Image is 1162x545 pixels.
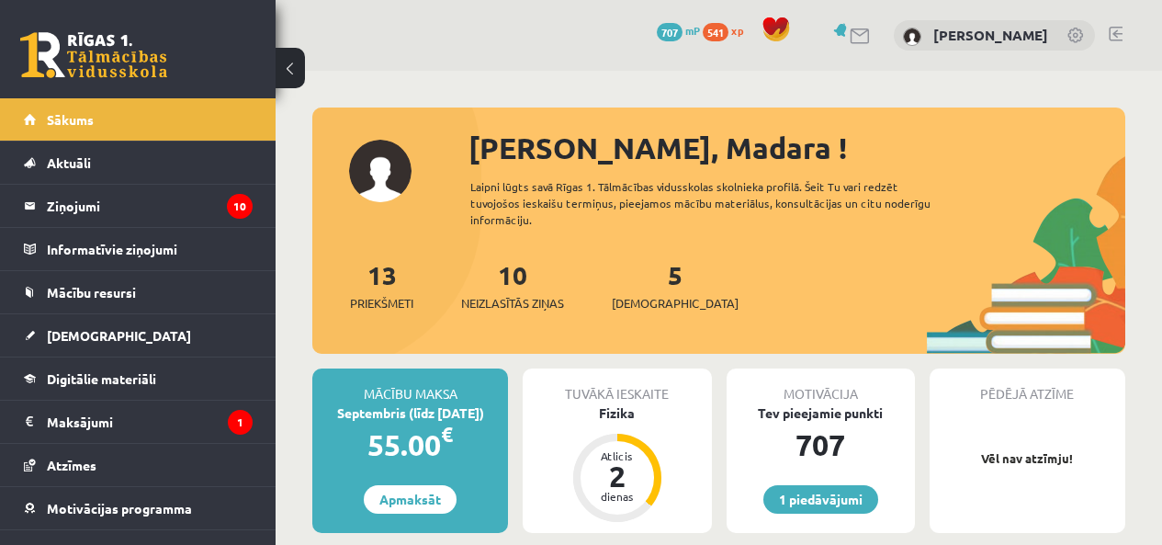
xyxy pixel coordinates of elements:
[47,457,96,473] span: Atzīmes
[47,500,192,517] span: Motivācijas programma
[590,450,645,461] div: Atlicis
[657,23,683,41] span: 707
[731,23,743,38] span: xp
[612,258,739,312] a: 5[DEMOGRAPHIC_DATA]
[657,23,700,38] a: 707 mP
[727,369,915,403] div: Motivācija
[590,491,645,502] div: dienas
[47,228,253,270] legend: Informatīvie ziņojumi
[24,487,253,529] a: Motivācijas programma
[47,185,253,227] legend: Ziņojumi
[364,485,457,514] a: Apmaksāt
[24,228,253,270] a: Informatīvie ziņojumi
[20,32,167,78] a: Rīgas 1. Tālmācības vidusskola
[350,294,413,312] span: Priekšmeti
[47,154,91,171] span: Aktuāli
[47,401,253,443] legend: Maksājumi
[468,126,1125,170] div: [PERSON_NAME], Madara !
[47,111,94,128] span: Sākums
[933,26,1048,44] a: [PERSON_NAME]
[47,327,191,344] span: [DEMOGRAPHIC_DATA]
[24,142,253,184] a: Aktuāli
[47,370,156,387] span: Digitālie materiāli
[590,461,645,491] div: 2
[24,358,253,400] a: Digitālie materiāli
[24,271,253,313] a: Mācību resursi
[47,284,136,301] span: Mācību resursi
[24,185,253,227] a: Ziņojumi10
[461,294,564,312] span: Neizlasītās ziņas
[227,194,253,219] i: 10
[312,423,508,467] div: 55.00
[703,23,752,38] a: 541 xp
[523,403,711,423] div: Fizika
[24,314,253,357] a: [DEMOGRAPHIC_DATA]
[523,369,711,403] div: Tuvākā ieskaite
[612,294,739,312] span: [DEMOGRAPHIC_DATA]
[24,444,253,486] a: Atzīmes
[441,421,453,448] span: €
[312,369,508,403] div: Mācību maksa
[523,403,711,525] a: Fizika Atlicis 2 dienas
[930,369,1125,403] div: Pēdējā atzīme
[350,258,413,312] a: 13Priekšmeti
[228,410,253,435] i: 1
[727,403,915,423] div: Tev pieejamie punkti
[763,485,878,514] a: 1 piedāvājumi
[703,23,728,41] span: 541
[24,401,253,443] a: Maksājumi1
[939,449,1116,468] p: Vēl nav atzīmju!
[461,258,564,312] a: 10Neizlasītās ziņas
[470,178,958,228] div: Laipni lūgts savā Rīgas 1. Tālmācības vidusskolas skolnieka profilā. Šeit Tu vari redzēt tuvojošo...
[903,28,921,46] img: Madara Kārklevalka
[685,23,700,38] span: mP
[727,423,915,467] div: 707
[312,403,508,423] div: Septembris (līdz [DATE])
[24,98,253,141] a: Sākums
